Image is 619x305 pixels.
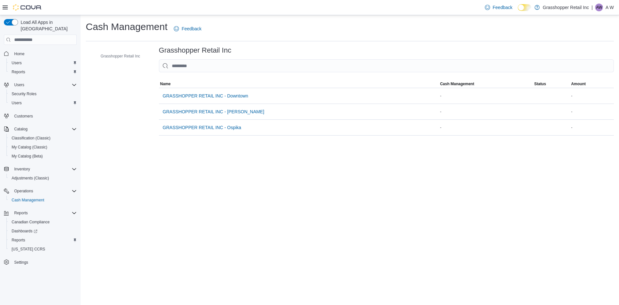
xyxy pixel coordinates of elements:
span: Customers [14,114,33,119]
span: Users [9,59,77,67]
span: Cash Management [440,81,474,86]
div: - [570,124,614,131]
button: Home [1,49,79,58]
span: Grasshopper Retail Inc [101,54,140,59]
button: Catalog [12,125,30,133]
button: My Catalog (Classic) [6,143,79,152]
span: Dashboards [9,227,77,235]
a: My Catalog (Beta) [9,152,45,160]
a: Dashboards [9,227,40,235]
a: Customers [12,112,35,120]
a: Home [12,50,27,58]
a: Dashboards [6,227,79,236]
span: Reports [9,236,77,244]
button: Users [6,98,79,107]
div: - [570,92,614,100]
div: - [439,108,533,116]
img: Cova [13,4,42,11]
span: Adjustments (Classic) [9,174,77,182]
span: Security Roles [12,91,36,97]
a: Canadian Compliance [9,218,52,226]
button: Reports [6,236,79,245]
input: This is a search bar. As you type, the results lower in the page will automatically filter. [159,59,614,72]
span: GRASSHOPPER RETAIL INC - [PERSON_NAME] [163,108,264,115]
span: GRASSHOPPER RETAIL INC - Ospika [163,124,241,131]
span: Classification (Classic) [9,134,77,142]
a: Adjustments (Classic) [9,174,52,182]
span: Washington CCRS [9,245,77,253]
button: Canadian Compliance [6,218,79,227]
span: Status [534,81,546,86]
button: My Catalog (Beta) [6,152,79,161]
span: Settings [14,260,28,265]
p: A W [605,4,614,11]
span: Users [12,100,22,106]
h3: Grasshopper Retail Inc [159,46,231,54]
a: Reports [9,68,28,76]
button: Operations [12,187,36,195]
button: GRASSHOPPER RETAIL INC - Ospika [160,121,244,134]
div: - [439,124,533,131]
span: Customers [12,112,77,120]
a: Users [9,59,24,67]
button: [US_STATE] CCRS [6,245,79,254]
a: Settings [12,259,31,266]
span: Dashboards [12,229,37,234]
p: | [592,4,593,11]
button: Status [533,80,570,88]
button: Operations [1,187,79,196]
span: Feedback [493,4,512,11]
span: Users [9,99,77,107]
span: Users [12,81,77,89]
span: Users [12,60,22,66]
span: Cash Management [9,196,77,204]
div: A W [595,4,603,11]
a: Feedback [171,22,204,35]
span: Reports [9,68,77,76]
a: Users [9,99,24,107]
button: Reports [6,67,79,76]
button: Cash Management [6,196,79,205]
span: My Catalog (Classic) [9,143,77,151]
span: Settings [12,258,77,266]
span: Home [12,49,77,57]
button: Grasshopper Retail Inc [92,52,143,60]
input: Dark Mode [518,4,531,11]
button: Security Roles [6,89,79,98]
span: Load All Apps in [GEOGRAPHIC_DATA] [18,19,77,32]
span: Catalog [14,127,27,132]
button: Amount [570,80,614,88]
a: Reports [9,236,28,244]
span: AW [596,4,602,11]
a: Classification (Classic) [9,134,53,142]
button: Adjustments (Classic) [6,174,79,183]
span: Reports [12,69,25,75]
span: Reports [12,209,77,217]
span: Name [160,81,171,86]
span: Security Roles [9,90,77,98]
button: Reports [12,209,30,217]
nav: Complex example [4,46,77,284]
div: - [570,108,614,116]
h1: Cash Management [86,20,167,33]
span: My Catalog (Beta) [9,152,77,160]
button: Settings [1,258,79,267]
button: Classification (Classic) [6,134,79,143]
button: Inventory [12,165,33,173]
span: Catalog [12,125,77,133]
a: [US_STATE] CCRS [9,245,48,253]
span: Cash Management [12,198,44,203]
button: Name [159,80,439,88]
button: Inventory [1,165,79,174]
button: Users [1,80,79,89]
p: Grasshopper Retail Inc [543,4,589,11]
span: Operations [12,187,77,195]
span: Reports [12,238,25,243]
a: Cash Management [9,196,47,204]
a: Feedback [482,1,515,14]
button: Users [12,81,27,89]
span: Adjustments (Classic) [12,176,49,181]
span: Users [14,82,24,87]
span: Feedback [182,25,201,32]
